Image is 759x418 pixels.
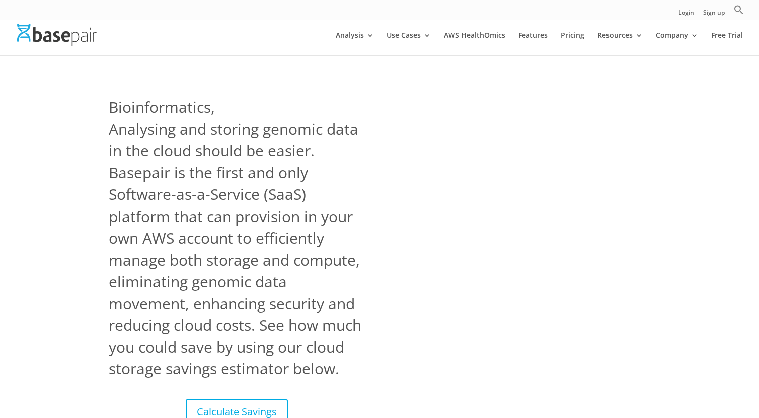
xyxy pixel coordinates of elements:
[734,5,744,20] a: Search Icon Link
[109,96,215,118] span: Bioinformatics,
[17,24,97,46] img: Basepair
[561,32,584,55] a: Pricing
[711,32,743,55] a: Free Trial
[336,32,374,55] a: Analysis
[109,118,365,380] span: Analysing and storing genomic data in the cloud should be easier. Basepair is the first and only ...
[394,96,650,346] iframe: Basepair - NGS Analysis Simplified
[656,32,698,55] a: Company
[518,32,548,55] a: Features
[597,32,643,55] a: Resources
[444,32,505,55] a: AWS HealthOmics
[387,32,431,55] a: Use Cases
[703,10,725,20] a: Sign up
[734,5,744,15] svg: Search
[678,10,694,20] a: Login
